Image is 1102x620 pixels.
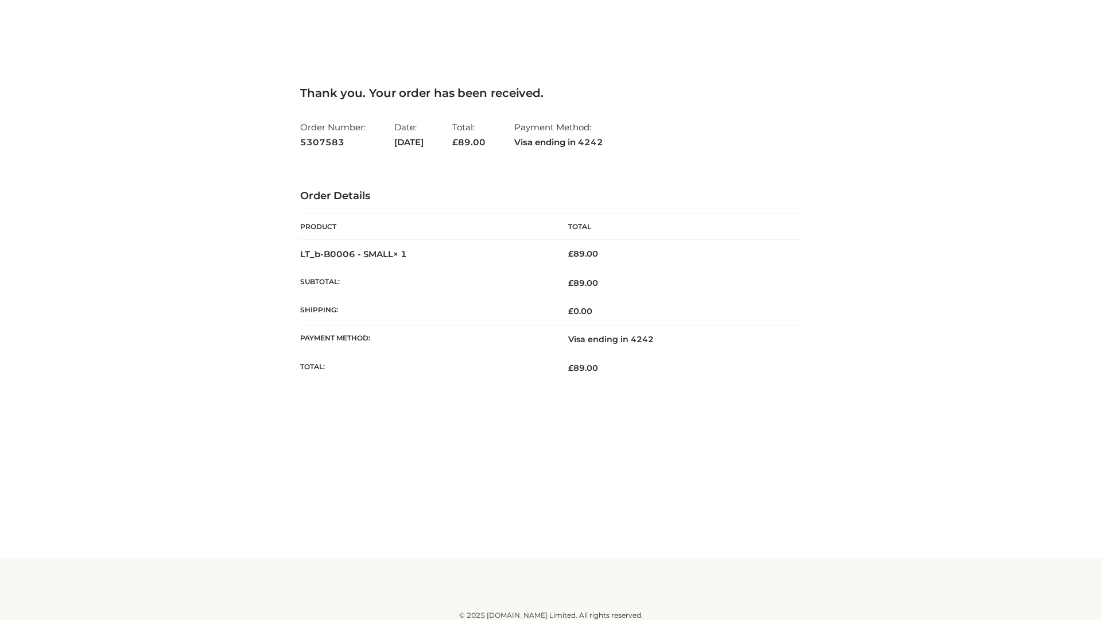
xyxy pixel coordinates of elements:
th: Subtotal: [300,269,551,297]
strong: × 1 [393,249,407,259]
li: Date: [394,117,424,152]
span: £ [568,306,573,316]
td: Visa ending in 4242 [551,325,802,354]
strong: Visa ending in 4242 [514,135,603,150]
th: Payment method: [300,325,551,354]
span: £ [452,137,458,148]
li: Order Number: [300,117,366,152]
h3: Thank you. Your order has been received. [300,86,802,100]
span: £ [568,363,573,373]
h3: Order Details [300,190,802,203]
span: 89.00 [568,278,598,288]
th: Shipping: [300,297,551,325]
li: Total: [452,117,486,152]
span: 89.00 [452,137,486,148]
strong: LT_b-B0006 - SMALL [300,249,407,259]
th: Total: [300,354,551,382]
bdi: 0.00 [568,306,592,316]
th: Total [551,214,802,240]
strong: [DATE] [394,135,424,150]
li: Payment Method: [514,117,603,152]
th: Product [300,214,551,240]
strong: 5307583 [300,135,366,150]
span: £ [568,249,573,259]
span: £ [568,278,573,288]
bdi: 89.00 [568,249,598,259]
span: 89.00 [568,363,598,373]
